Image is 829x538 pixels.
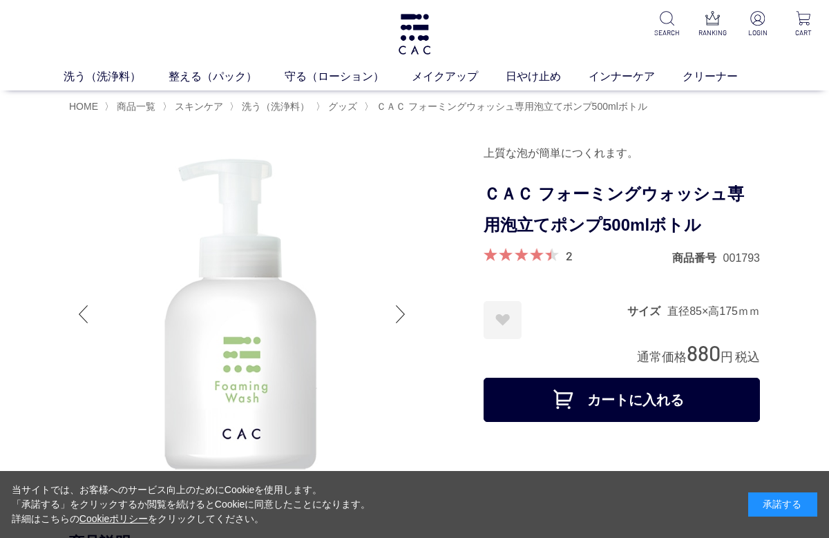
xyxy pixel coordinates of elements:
dd: 001793 [723,251,760,265]
img: ＣＡＣ フォーミングウォッシュ専用泡立てポンプ500mlボトル [69,142,414,487]
img: logo [397,14,432,55]
li: 〉 [316,100,361,113]
p: CART [789,28,818,38]
span: 税込 [735,350,760,364]
p: SEARCH [652,28,681,38]
a: 洗う（洗浄料） [64,68,169,85]
a: HOME [69,101,98,112]
div: 当サイトでは、お客様へのサービス向上のためにCookieを使用します。 「承諾する」をクリックするか閲覧を続けるとCookieに同意したことになります。 詳細はこちらの をクリックしてください。 [12,483,371,526]
li: 〉 [104,100,159,113]
span: ＣＡＣ フォーミングウォッシュ専用泡立てポンプ500mlボトル [377,101,647,112]
span: 880 [687,340,721,365]
a: CART [789,11,818,38]
li: 〉 [364,100,651,113]
a: メイクアップ [412,68,506,85]
a: 洗う（洗浄料） [239,101,309,112]
a: 商品一覧 [114,101,155,112]
a: グッズ [325,101,357,112]
dt: 商品番号 [672,251,723,265]
a: 2 [566,248,573,263]
a: ＣＡＣ フォーミングウォッシュ専用泡立てポンプ500mlボトル [374,101,647,112]
a: SEARCH [652,11,681,38]
p: LOGIN [743,28,772,38]
p: RANKING [698,28,727,38]
a: 整える（パック） [169,68,285,85]
a: スキンケア [172,101,223,112]
a: Cookieポリシー [79,513,149,524]
div: 上質な泡が簡単につくれます。 [484,142,760,165]
a: お気に入りに登録する [484,301,522,339]
li: 〉 [162,100,227,113]
span: 通常価格 [637,350,687,364]
a: LOGIN [743,11,772,38]
a: 日やけ止め [506,68,589,85]
span: 商品一覧 [117,101,155,112]
a: インナーケア [589,68,683,85]
li: 〉 [229,100,313,113]
a: RANKING [698,11,727,38]
dd: 直径85×高175ｍｍ [667,304,760,318]
span: 洗う（洗浄料） [242,101,309,112]
a: クリーナー [683,68,765,85]
button: カートに入れる [484,378,760,422]
a: 守る（ローション） [285,68,412,85]
div: 承諾する [748,492,817,517]
span: スキンケア [175,101,223,112]
span: 円 [721,350,733,364]
dt: サイズ [627,304,667,318]
span: グッズ [328,101,357,112]
h1: ＣＡＣ フォーミングウォッシュ専用泡立てポンプ500mlボトル [484,179,760,241]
